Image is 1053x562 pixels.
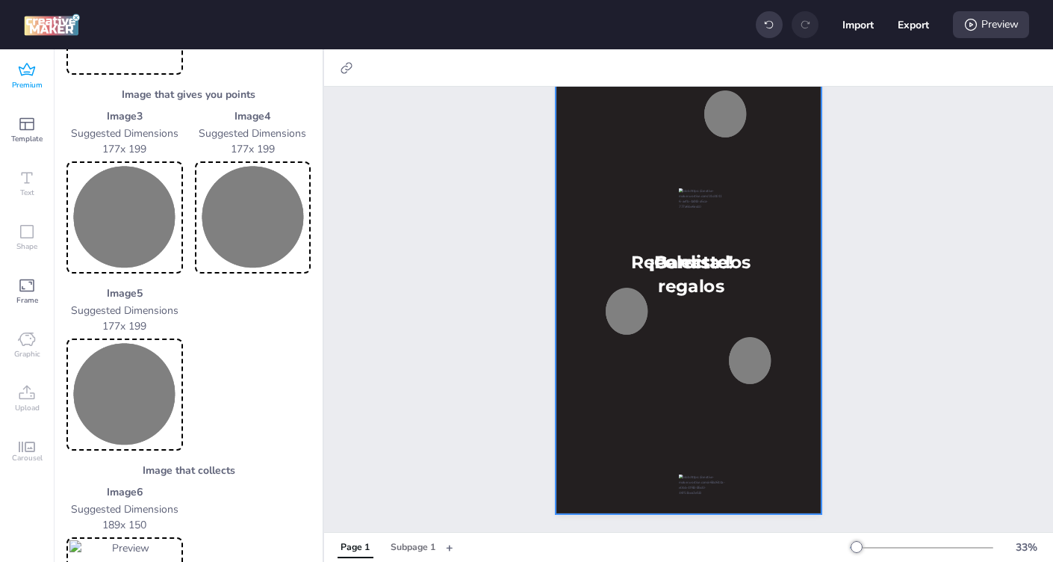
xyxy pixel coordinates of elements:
p: Suggested Dimensions [66,126,183,141]
span: Template [11,133,43,145]
p: Image 3 [66,108,183,124]
div: 33 % [1008,540,1044,555]
img: logo Creative Maker [24,13,80,36]
button: Import [842,9,874,40]
h3: Image that gives you points [66,87,311,102]
p: 189 x 150 [66,517,183,533]
span: Recolecta los regalos [631,251,751,297]
p: Image 4 [195,108,311,124]
div: Tabs [330,534,446,561]
div: Preview [953,11,1029,38]
span: Frame [16,294,38,306]
div: Subpage 1 [391,541,435,555]
span: Upload [15,402,40,414]
h3: Image that collects [66,463,311,478]
img: Preview [198,164,308,271]
p: Image 6 [66,484,183,500]
span: Text [20,187,34,199]
span: Shape [16,241,37,253]
button: + [446,534,453,561]
p: 177 x 199 [66,318,183,334]
span: Carousel [12,452,43,464]
p: Image 5 [66,285,183,301]
span: Graphic [14,348,40,360]
p: Suggested Dimensions [195,126,311,141]
div: Page 1 [341,541,370,555]
button: Export [898,9,929,40]
p: Suggested Dimensions [66,303,183,318]
p: 177 x 199 [195,141,311,157]
span: Premium [12,79,43,91]
img: Preview [69,342,180,448]
img: Preview [69,164,180,271]
p: Suggested Dimensions [66,501,183,517]
p: 177 x 199 [66,141,183,157]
